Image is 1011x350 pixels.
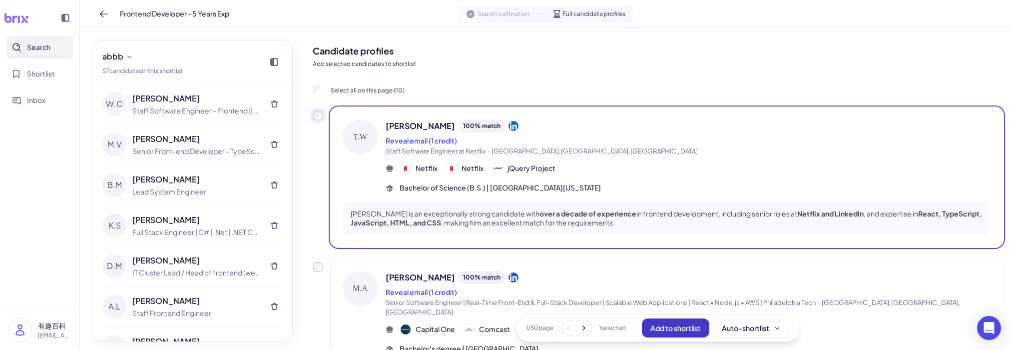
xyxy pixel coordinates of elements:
[132,308,260,318] div: Staff Frontend Engineer
[351,209,983,227] p: [PERSON_NAME] is an exceptionally strong candidate with in frontend development, including senior...
[401,163,411,173] img: 公司logo
[818,298,820,306] span: ·
[132,214,260,226] div: [PERSON_NAME]
[6,62,73,85] button: Shortlist
[650,323,701,332] span: Add to shortlist
[977,316,1001,340] div: Open Intercom Messenger
[722,323,781,333] div: Auto-shortlist
[132,335,260,347] div: [PERSON_NAME]
[492,147,698,155] span: [GEOGRAPHIC_DATA],[GEOGRAPHIC_DATA],[GEOGRAPHIC_DATA]
[562,9,625,18] span: Full candidate profiles
[488,147,490,155] span: ·
[343,271,378,306] div: M.A
[313,110,323,120] label: Add to shortlist
[132,254,260,266] div: [PERSON_NAME]
[132,92,260,104] div: [PERSON_NAME]
[132,133,260,145] div: [PERSON_NAME]
[132,146,260,156] div: Senior Front-end Developer - TypeScript, React, Next.js, Azure DevOps Services and Docker
[132,186,260,197] div: Lead System Engineer
[386,287,457,297] button: Reveal email (1 credit)
[400,182,601,193] span: Bachelor of Science (B.S.) | [GEOGRAPHIC_DATA][US_STATE]
[102,66,183,75] div: 57 candidate s in
[102,92,126,116] div: W.C
[343,119,378,154] div: T.W
[459,271,505,284] div: 100 % match
[599,323,626,332] span: 1 selected
[642,318,709,337] button: Add to shortlist
[386,298,816,306] span: Senior Software Engineer | Real-Time Front-End & Full-Stack Developer | Scalable Web Applications...
[416,163,438,173] span: Netflix
[313,85,323,95] input: Select all on this page (10)
[416,324,455,334] span: Capital One
[386,271,455,283] span: [PERSON_NAME]
[132,173,260,185] div: [PERSON_NAME]
[464,324,474,334] img: 公司logo
[132,227,260,237] div: Full Stack Engineer | C# | .Net | .NET Core | SQL Server | Vue | JavaScript | HTML | CSS | REST API
[386,147,486,155] span: Staff Software Engineer at Netflix
[331,86,405,94] span: Select all on this page ( 10 )
[132,295,260,307] div: [PERSON_NAME]
[526,323,553,332] span: 1 / 50 page
[102,50,123,62] span: abbb
[313,44,1003,57] h2: Candidate profiles
[27,68,55,79] span: Shortlist
[401,324,411,334] img: 公司logo
[132,267,260,278] div: IT Cluster Lead / Head of frontend (web + mobile)
[797,209,864,218] strong: Netflix and LinkedIn
[493,163,503,173] img: 公司logo
[8,318,31,341] img: user_logo.png
[120,8,229,19] span: Frontend Developer - 5 Years Exp
[386,135,457,146] button: Reveal email (1 credit)
[6,89,73,111] button: Inbox
[27,42,50,52] span: Search
[447,163,457,173] img: 公司logo
[38,320,71,331] p: 有趣百科
[27,95,45,105] span: Inbox
[313,59,1003,68] p: Add selected candidates to shortlist
[462,163,484,173] span: Netflix
[351,209,982,227] strong: React, TypeScript, JavaScript, HTML, and CSS
[539,209,636,218] strong: over a decade of experience
[713,318,790,337] button: Auto-shortlist
[102,254,126,278] div: D.M
[479,324,510,334] span: Comcast
[478,9,529,18] span: Search calibration
[102,213,126,237] div: K.S
[102,132,126,156] div: M.V
[38,331,71,340] p: [EMAIL_ADDRESS][DOMAIN_NAME]
[6,36,73,58] button: Search
[102,294,126,318] div: A.L
[148,67,183,74] a: this shortlist
[102,173,126,197] div: B.M
[386,120,455,132] span: [PERSON_NAME]
[313,262,323,272] label: Add to shortlist
[132,105,260,116] div: Staff Software Engineer - Frontend || React / Redux / GraphQL
[98,48,137,64] button: abbb
[459,119,505,132] div: 100 % match
[507,163,555,173] span: jQuery Project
